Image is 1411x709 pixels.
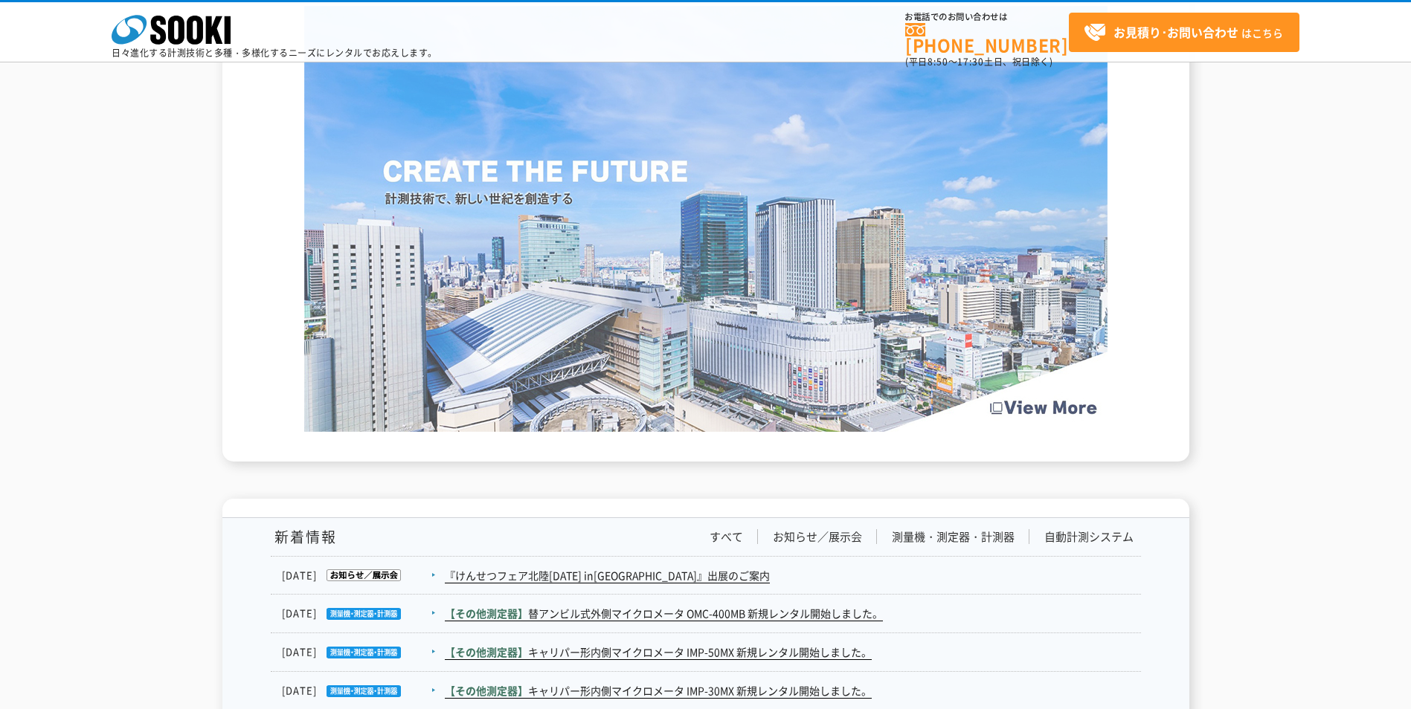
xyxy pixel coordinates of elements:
dt: [DATE] [282,606,443,621]
h1: 新着情報 [271,529,337,545]
img: Create the Future [304,6,1108,432]
img: 測量機・測定器・計測器 [317,685,401,697]
img: 測量機・測定器・計測器 [317,647,401,658]
p: 日々進化する計測技術と多種・多様化するニーズにレンタルでお応えします。 [112,48,437,57]
a: すべて [710,529,743,545]
img: お知らせ／展示会 [317,569,401,581]
dt: [DATE] [282,644,443,660]
a: 測量機・測定器・計測器 [892,529,1015,545]
a: お見積り･お問い合わせはこちら [1069,13,1299,52]
span: (平日 ～ 土日、祝日除く) [905,55,1052,68]
a: 【その他測定器】キャリパー形内側マイクロメータ IMP-30MX 新規レンタル開始しました。 [445,683,872,699]
span: はこちら [1084,22,1283,44]
span: 【その他測定器】 [445,606,528,621]
a: お知らせ／展示会 [773,529,862,545]
a: 【その他測定器】キャリパー形内側マイクロメータ IMP-50MX 新規レンタル開始しました。 [445,644,872,660]
span: 8:50 [928,55,948,68]
span: お電話でのお問い合わせは [905,13,1069,22]
span: 【その他測定器】 [445,683,528,698]
span: 17:30 [957,55,984,68]
a: Create the Future [304,416,1108,430]
span: 【その他測定器】 [445,644,528,659]
dt: [DATE] [282,568,443,583]
img: 測量機・測定器・計測器 [317,608,401,620]
dt: [DATE] [282,683,443,699]
a: 『けんせつフェア北陸[DATE] in[GEOGRAPHIC_DATA]』出展のご案内 [445,568,770,583]
a: 【その他測定器】替アンビル式外側マイクロメータ OMC-400MB 新規レンタル開始しました。 [445,606,883,621]
strong: お見積り･お問い合わせ [1113,23,1238,41]
a: [PHONE_NUMBER] [905,23,1069,54]
a: 自動計測システム [1044,529,1134,545]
